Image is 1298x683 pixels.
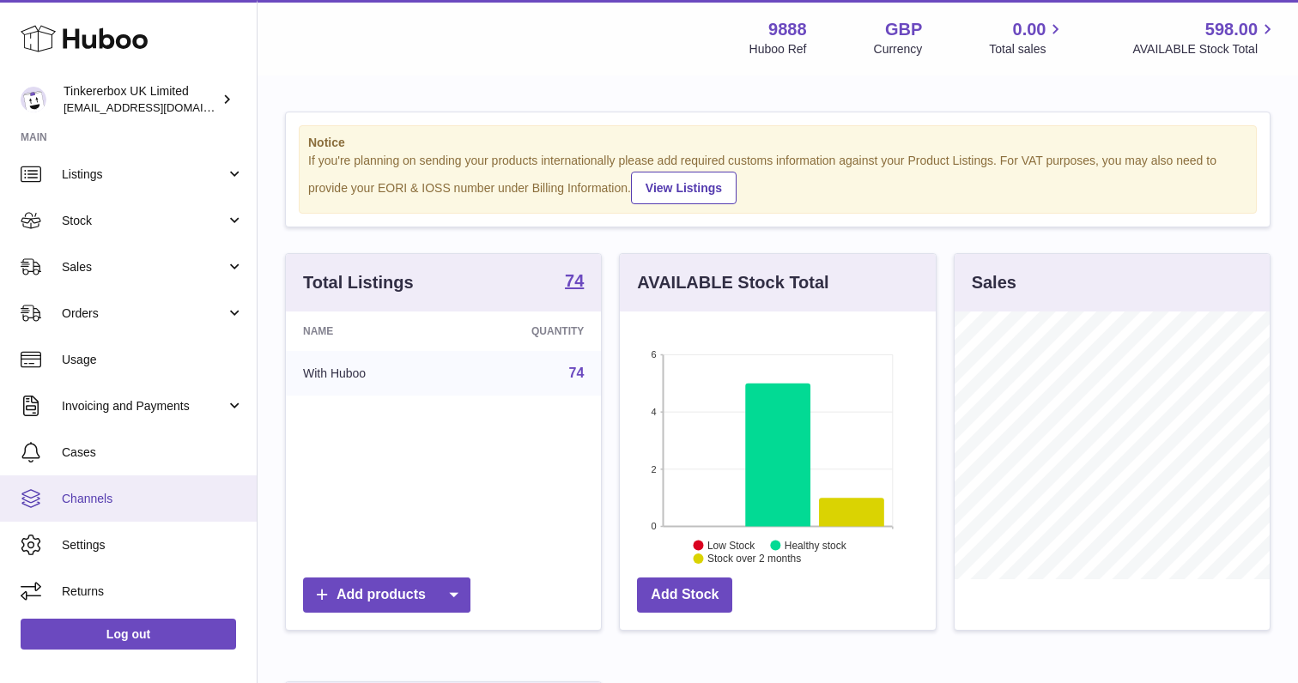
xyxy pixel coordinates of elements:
span: Total sales [989,41,1065,57]
h3: AVAILABLE Stock Total [637,271,828,294]
span: Usage [62,352,244,368]
span: Stock [62,213,226,229]
h3: Sales [972,271,1016,294]
span: 598.00 [1205,18,1258,41]
span: AVAILABLE Stock Total [1132,41,1277,57]
span: Settings [62,537,244,553]
img: internalAdmin-9888@internal.huboo.com [21,87,46,112]
span: Invoicing and Payments [62,398,226,414]
span: 0.00 [1013,18,1046,41]
a: Add products [303,577,470,613]
span: Sales [62,259,226,275]
a: 74 [565,272,584,293]
text: Stock over 2 months [707,553,801,565]
text: 4 [652,407,657,417]
strong: 9888 [768,18,807,41]
text: 2 [652,463,657,474]
span: Orders [62,305,226,322]
span: Listings [62,166,226,183]
td: With Huboo [286,351,452,396]
th: Quantity [452,311,602,351]
strong: GBP [885,18,922,41]
th: Name [286,311,452,351]
span: Channels [62,491,244,507]
span: Cases [62,444,244,461]
text: Low Stock [707,539,755,551]
a: 598.00 AVAILABLE Stock Total [1132,18,1277,57]
span: Returns [62,583,244,600]
span: [EMAIL_ADDRESS][DOMAIN_NAME] [64,100,252,114]
text: 6 [652,349,657,360]
a: Add Stock [637,577,732,613]
div: Tinkererbox UK Limited [64,83,218,116]
text: 0 [652,521,657,531]
strong: 74 [565,272,584,289]
a: Log out [21,619,236,650]
strong: Notice [308,135,1247,151]
div: If you're planning on sending your products internationally please add required customs informati... [308,153,1247,204]
div: Huboo Ref [749,41,807,57]
a: 0.00 Total sales [989,18,1065,57]
h3: Total Listings [303,271,414,294]
a: 74 [569,366,585,380]
text: Healthy stock [785,539,847,551]
div: Currency [874,41,923,57]
a: View Listings [631,172,737,204]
